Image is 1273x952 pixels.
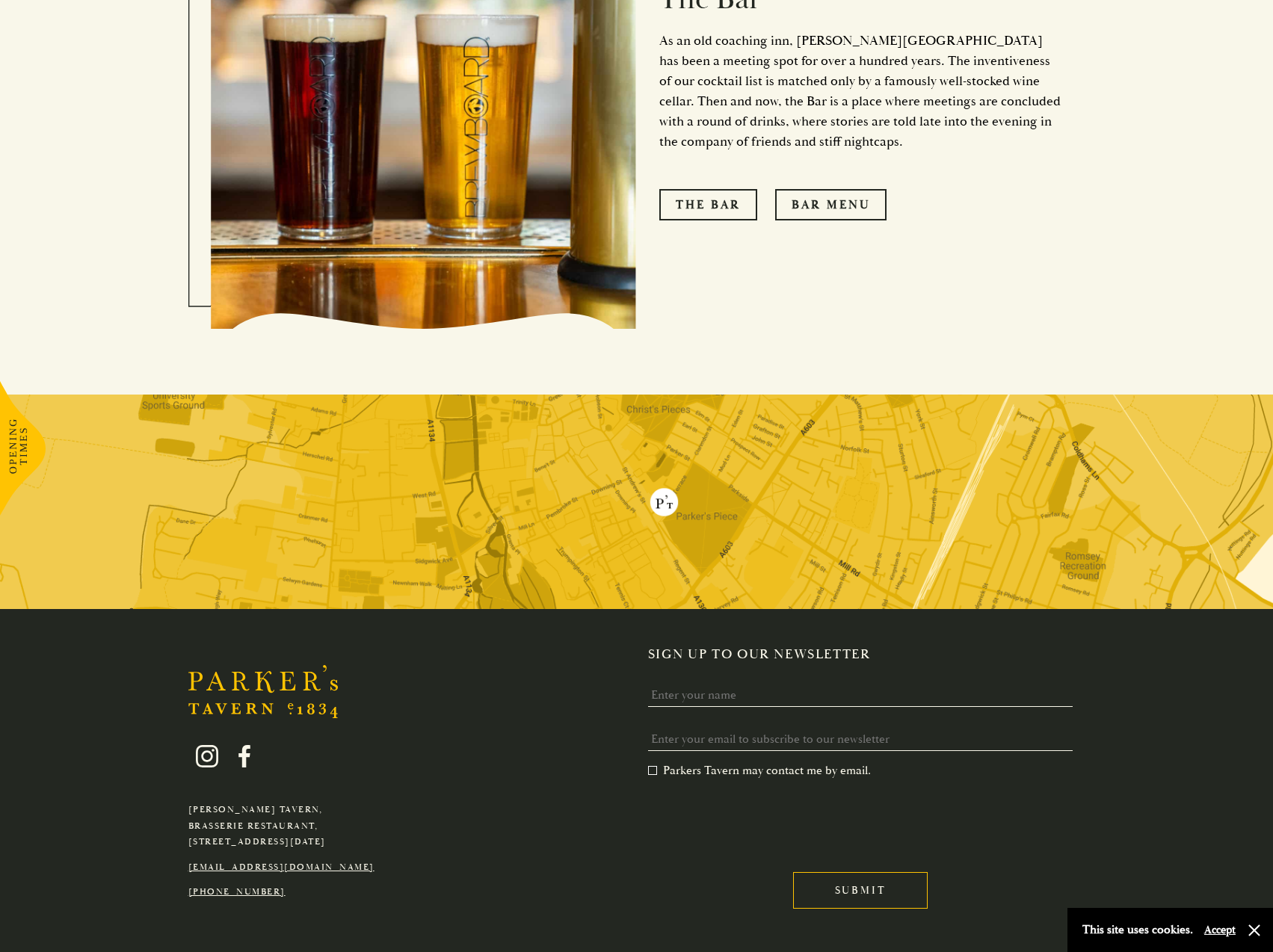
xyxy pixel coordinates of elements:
a: The Bar [659,189,757,220]
input: Submit [793,872,928,909]
label: Parkers Tavern may contact me by email. [648,763,871,778]
a: [EMAIL_ADDRESS][DOMAIN_NAME] [188,862,374,873]
a: [PHONE_NUMBER] [188,886,286,897]
button: Accept [1204,923,1236,937]
p: As an old coaching inn, [PERSON_NAME][GEOGRAPHIC_DATA] has been a meeting spot for over a hundred... [659,31,1063,152]
p: [PERSON_NAME] Tavern, Brasserie Restaurant, [STREET_ADDRESS][DATE] [188,802,374,850]
p: This site uses cookies. [1082,919,1193,941]
h2: Sign up to our newsletter [648,646,1085,663]
iframe: reCAPTCHA [648,790,875,848]
input: Enter your email to subscribe to our newsletter [648,728,1073,751]
a: Bar Menu [775,189,887,220]
input: Enter your name [648,684,1073,707]
button: Close and accept [1247,923,1262,938]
